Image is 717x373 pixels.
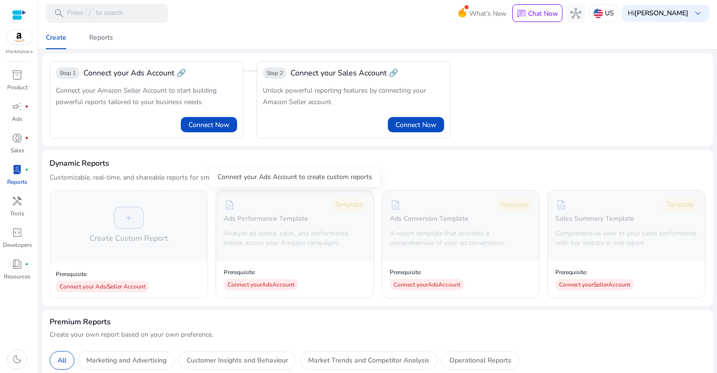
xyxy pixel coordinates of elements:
span: Step 1 [60,69,76,77]
button: hub [566,4,585,23]
p: Operational Reports [449,355,511,365]
span: donut_small [11,132,23,144]
p: Prerequisite: [56,270,202,278]
img: amazon.svg [6,30,32,44]
p: Customizable, real-time, and shareable reports for smarter decisions. [50,173,254,182]
span: What's New [469,5,507,22]
div: Connect your Seller Account [555,279,634,290]
h5: Ads Performance Template [224,215,308,223]
h5: Ads Conversion Template [390,215,468,223]
p: Prerequisite: [224,268,298,276]
span: Connect your Amazon Seller Account to start building powerful reports tailored to your business n... [56,86,217,107]
span: / [85,8,94,19]
p: Create your own report based on your own preference. [50,330,706,340]
div: Template [497,198,531,212]
p: Analyze ad spend, sales, and performance trends across your Amazon campaigns. [224,229,366,248]
button: chatChat Now [512,4,562,22]
p: Sales [10,146,24,155]
span: search [53,8,65,19]
span: fiber_manual_record [25,136,29,140]
span: code_blocks [11,227,23,238]
div: + [114,207,144,229]
h5: Sales Summary Template [555,215,634,223]
span: Unlock powerful reporting features by connecting your Amazon Seller account. [263,86,426,107]
span: handyman [11,195,23,207]
div: Connect your Ads Account to create custom reports [210,168,380,187]
div: Connect your Ads Account 🔗 [83,67,186,79]
div: Template [331,198,366,212]
span: book_4 [11,258,23,270]
div: Connect your Ads/Seller Account [56,281,149,292]
span: Connect Now [188,120,229,130]
span: fiber_manual_record [25,105,29,108]
span: campaign [11,101,23,112]
span: dark_mode [11,353,23,365]
p: Reports [7,178,27,186]
p: Ads [12,115,22,123]
h3: Dynamic Reports [50,158,109,169]
span: lab_profile [11,164,23,175]
span: Connect your Sales Account 🔗 [291,67,398,79]
p: A report template that provides a comprehensive of your ad conversions. [390,229,532,248]
span: fiber_manual_record [25,262,29,266]
button: Connect Now [181,117,237,132]
span: keyboard_arrow_down [692,8,704,19]
p: Press to search [67,8,123,19]
p: Developers [3,241,32,249]
span: hub [570,8,582,19]
p: Chat Now [528,9,558,18]
p: US [605,5,614,21]
div: Connect your Ads Account [224,279,298,290]
p: Prerequisite: [555,268,634,276]
p: Resources [4,272,31,281]
p: Hi [628,10,688,17]
span: description [224,199,235,211]
p: All [58,355,66,365]
p: Customer Insights and Behaviour [187,355,288,365]
h4: Create Custom Report [89,233,168,244]
b: [PERSON_NAME] [634,9,688,18]
div: Template [663,198,697,212]
div: Connect your Ads Account [390,279,464,290]
span: inventory_2 [11,69,23,81]
p: Comprehensive view of your sales performance with key metrics in one report. [555,229,697,248]
h4: Premium Reports [50,318,111,327]
span: fiber_manual_record [25,168,29,171]
p: Tools [10,209,24,218]
p: Product [7,83,28,92]
p: Prerequisite: [390,268,464,276]
span: description [555,199,567,211]
p: Marketplace [6,48,32,55]
span: Step 2 [267,69,283,77]
div: Create [46,34,66,41]
img: us.svg [593,9,603,18]
p: Marketing and Advertising [86,355,166,365]
p: Market Trends and Competitor Analysis [308,355,429,365]
button: Connect Now [388,117,444,132]
span: Connect Now [395,120,436,130]
span: description [390,199,401,211]
span: chat [517,9,526,19]
div: Reports [89,34,113,41]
